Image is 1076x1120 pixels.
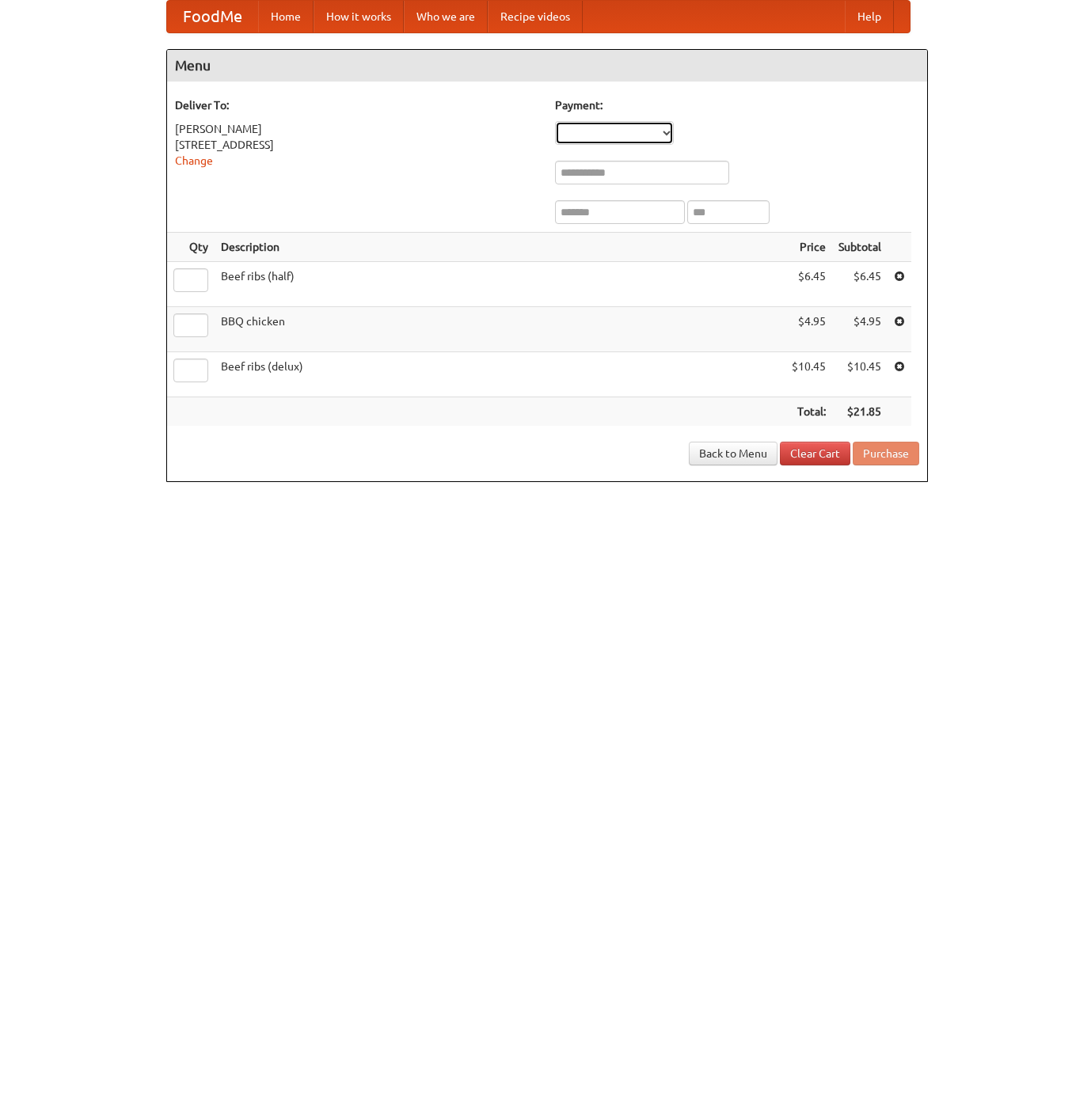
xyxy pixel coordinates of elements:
a: Clear Cart [780,442,850,465]
td: Beef ribs (delux) [215,352,785,397]
a: Who we are [404,1,488,32]
a: FoodMe [167,1,258,32]
a: Back to Menu [689,442,778,465]
h4: Menu [167,50,927,82]
a: Home [258,1,314,32]
td: $10.45 [832,352,888,397]
th: Subtotal [832,233,888,262]
td: $10.45 [785,352,832,397]
th: Qty [167,233,215,262]
div: [STREET_ADDRESS] [175,137,539,153]
a: Change [175,154,213,167]
td: $4.95 [832,307,888,352]
div: [PERSON_NAME] [175,121,539,137]
th: Total: [785,397,832,427]
h5: Payment: [555,97,919,113]
h5: Deliver To: [175,97,539,113]
td: BBQ chicken [215,307,785,352]
td: $4.95 [785,307,832,352]
a: How it works [314,1,404,32]
button: Purchase [853,442,919,465]
th: Description [215,233,785,262]
th: $21.85 [832,397,888,427]
a: Help [845,1,894,32]
th: Price [785,233,832,262]
td: $6.45 [832,262,888,307]
td: $6.45 [785,262,832,307]
td: Beef ribs (half) [215,262,785,307]
a: Recipe videos [488,1,583,32]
